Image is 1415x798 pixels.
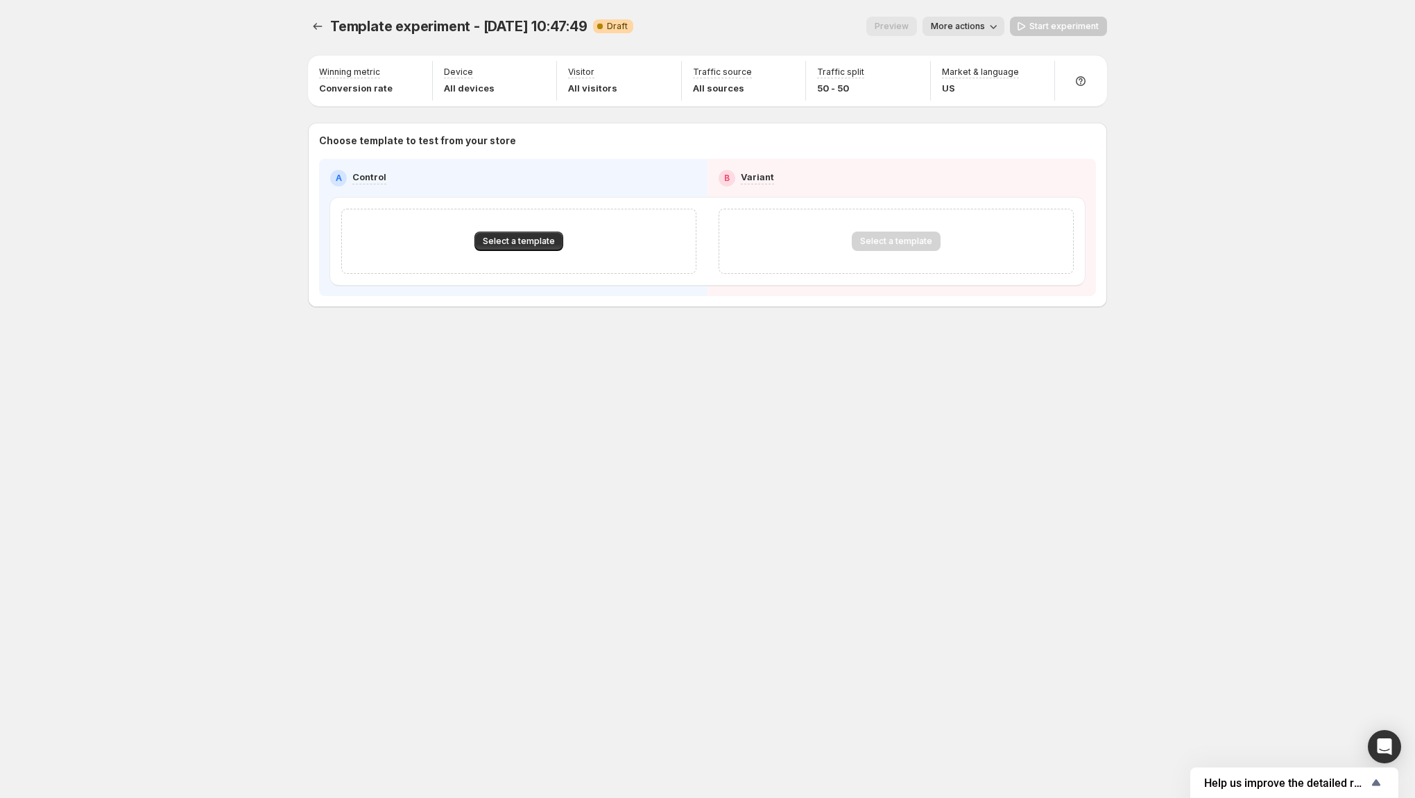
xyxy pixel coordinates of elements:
p: Traffic source [693,67,752,78]
button: Experiments [308,17,327,36]
p: Visitor [568,67,594,78]
button: Select a template [474,232,563,251]
button: More actions [923,17,1004,36]
p: Traffic split [817,67,864,78]
button: Show survey - Help us improve the detailed report for A/B campaigns [1204,774,1384,791]
p: Variant [741,170,774,184]
p: All devices [444,81,495,95]
div: Open Intercom Messenger [1368,730,1401,763]
h2: B [724,173,730,184]
span: More actions [931,21,985,32]
span: Template experiment - [DATE] 10:47:49 [330,18,588,35]
p: Choose template to test from your store [319,134,1096,148]
p: All visitors [568,81,617,95]
h2: A [336,173,342,184]
p: 50 - 50 [817,81,864,95]
span: Draft [607,21,628,32]
span: Select a template [483,236,555,247]
span: Help us improve the detailed report for A/B campaigns [1204,777,1368,790]
p: Winning metric [319,67,380,78]
p: Conversion rate [319,81,393,95]
p: Market & language [942,67,1019,78]
p: Device [444,67,473,78]
p: Control [352,170,386,184]
p: US [942,81,1019,95]
p: All sources [693,81,752,95]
